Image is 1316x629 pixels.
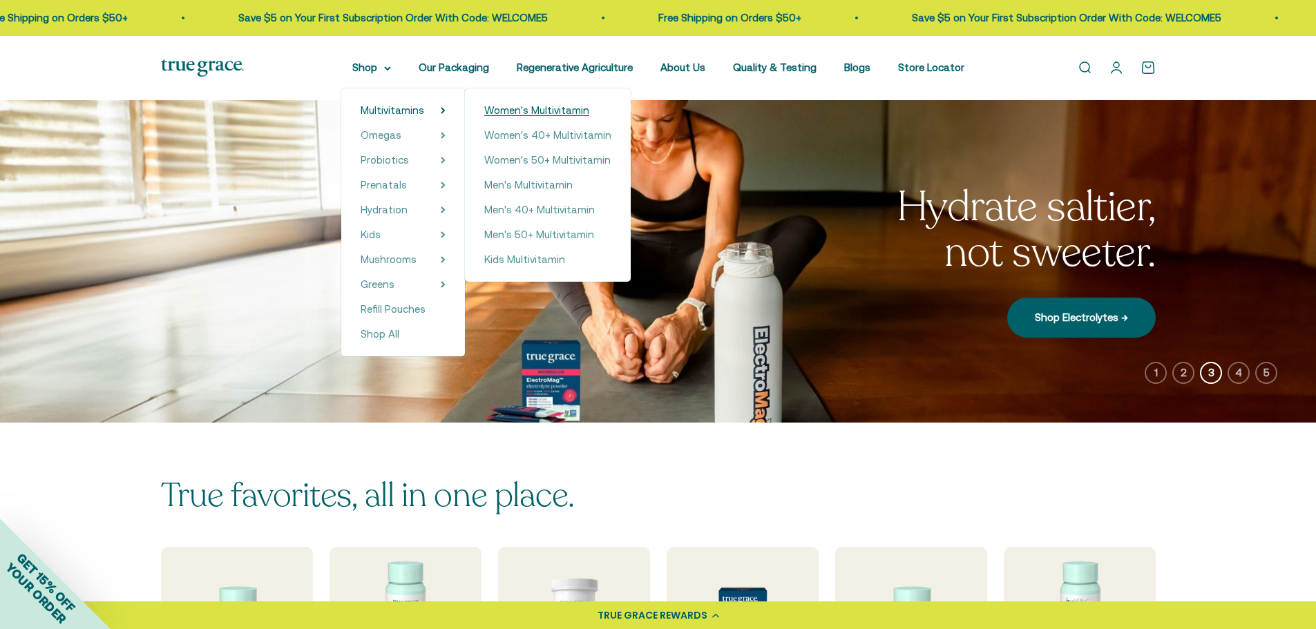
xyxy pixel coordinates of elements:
[484,179,573,191] span: Men's Multivitamin
[361,276,394,293] a: Greens
[3,560,69,626] span: YOUR ORDER
[161,473,575,518] split-lines: True favorites, all in one place.
[1228,362,1250,384] button: 4
[484,154,611,166] span: Women's 50+ Multivitamin
[361,229,381,240] span: Kids
[484,177,611,193] a: Men's Multivitamin
[361,177,446,193] summary: Prenatals
[361,154,409,166] span: Probiotics
[897,179,1155,281] split-lines: Hydrate saltier, not sweeter.
[361,251,417,268] a: Mushrooms
[361,127,401,144] a: Omegas
[361,301,446,318] a: Refill Pouches
[1007,298,1156,338] a: Shop Electrolytes →
[233,10,543,26] p: Save $5 on Your First Subscription Order With Code: WELCOME5
[361,226,381,243] a: Kids
[907,10,1217,26] p: Save $5 on Your First Subscription Order With Code: WELCOME5
[484,226,611,243] a: Men's 50+ Multivitamin
[733,61,817,73] a: Quality & Testing
[361,102,446,119] summary: Multivitamins
[361,328,399,340] span: Shop All
[361,129,401,141] span: Omegas
[484,202,611,218] a: Men's 40+ Multivitamin
[1200,362,1222,384] button: 3
[1172,362,1194,384] button: 2
[361,251,446,268] summary: Mushrooms
[361,179,407,191] span: Prenatals
[1255,362,1277,384] button: 5
[844,61,870,73] a: Blogs
[361,303,426,315] span: Refill Pouches
[361,278,394,290] span: Greens
[484,102,611,119] a: Women's Multivitamin
[517,61,633,73] a: Regenerative Agriculture
[484,152,611,168] a: Women's 50+ Multivitamin
[484,104,589,116] span: Women's Multivitamin
[361,253,417,265] span: Mushrooms
[898,61,964,73] a: Store Locator
[484,251,611,268] a: Kids Multivitamin
[484,129,611,141] span: Women's 40+ Multivitamin
[361,127,446,144] summary: Omegas
[660,61,705,73] a: About Us
[361,202,446,218] summary: Hydration
[14,550,78,615] span: GET 15% OFF
[352,59,391,76] summary: Shop
[361,326,446,342] a: Shop All
[484,127,611,144] a: Women's 40+ Multivitamin
[484,204,595,215] span: Men's 40+ Multivitamin
[361,152,446,168] summary: Probiotics
[361,204,408,215] span: Hydration
[484,229,594,240] span: Men's 50+ Multivitamin
[361,104,424,116] span: Multivitamins
[419,61,489,73] a: Our Packaging
[361,276,446,293] summary: Greens
[598,608,707,623] div: TRUE GRACE REWARDS
[361,102,424,119] a: Multivitamins
[1145,362,1167,384] button: 1
[361,177,407,193] a: Prenatals
[654,12,797,23] a: Free Shipping on Orders $50+
[361,202,408,218] a: Hydration
[361,226,446,243] summary: Kids
[484,253,565,265] span: Kids Multivitamin
[361,152,409,168] a: Probiotics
